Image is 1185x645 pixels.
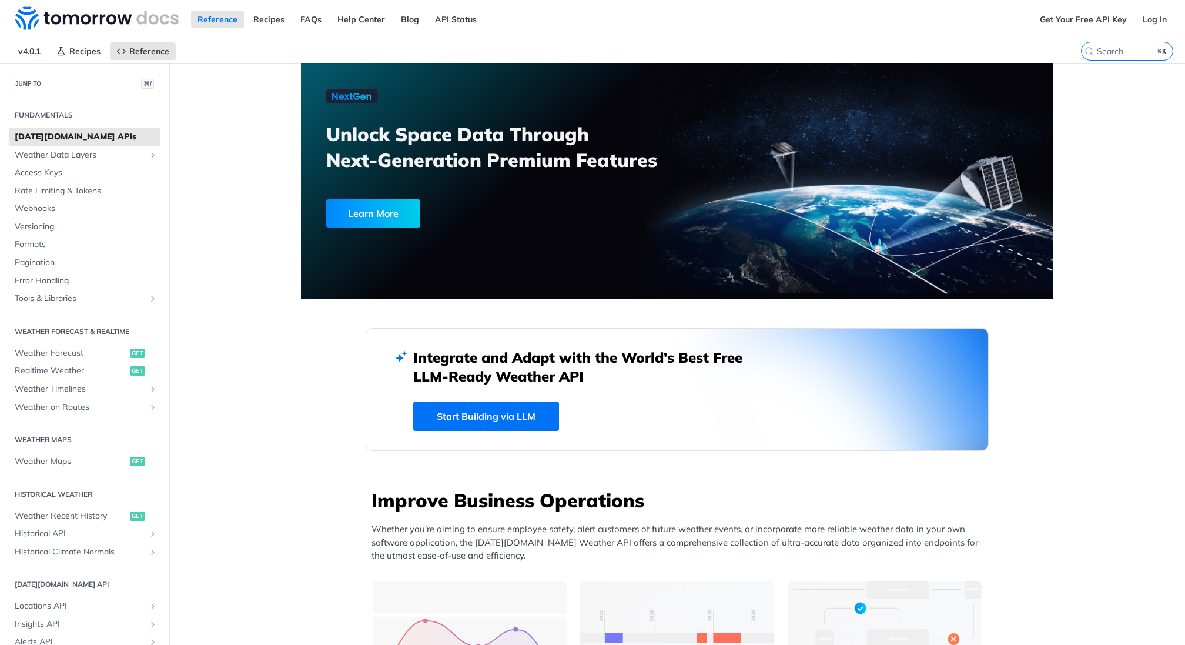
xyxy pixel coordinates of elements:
[148,529,158,539] button: Show subpages for Historical API
[1155,45,1170,57] kbd: ⌘K
[1136,11,1173,28] a: Log In
[148,151,158,160] button: Show subpages for Weather Data Layers
[9,272,160,290] a: Error Handling
[9,326,160,337] h2: Weather Forecast & realtime
[326,121,690,173] h3: Unlock Space Data Through Next-Generation Premium Features
[110,42,176,60] a: Reference
[247,11,291,28] a: Recipes
[148,620,158,629] button: Show subpages for Insights API
[15,6,179,30] img: Tomorrow.io Weather API Docs
[1084,46,1094,56] svg: Search
[9,380,160,398] a: Weather TimelinesShow subpages for Weather Timelines
[130,512,145,521] span: get
[191,11,244,28] a: Reference
[331,11,391,28] a: Help Center
[9,579,160,590] h2: [DATE][DOMAIN_NAME] API
[15,221,158,233] span: Versioning
[148,547,158,557] button: Show subpages for Historical Climate Normals
[9,489,160,500] h2: Historical Weather
[15,203,158,215] span: Webhooks
[9,616,160,633] a: Insights APIShow subpages for Insights API
[429,11,483,28] a: API Status
[15,600,145,612] span: Locations API
[9,164,160,182] a: Access Keys
[15,149,145,161] span: Weather Data Layers
[130,457,145,466] span: get
[15,383,145,395] span: Weather Timelines
[326,199,617,228] a: Learn More
[130,366,145,376] span: get
[294,11,328,28] a: FAQs
[15,293,145,305] span: Tools & Libraries
[9,525,160,543] a: Historical APIShow subpages for Historical API
[50,42,107,60] a: Recipes
[15,365,127,377] span: Realtime Weather
[9,597,160,615] a: Locations APIShow subpages for Locations API
[15,257,158,269] span: Pagination
[394,11,426,28] a: Blog
[148,403,158,412] button: Show subpages for Weather on Routes
[15,619,145,630] span: Insights API
[15,131,158,143] span: [DATE][DOMAIN_NAME] APIs
[9,200,160,218] a: Webhooks
[15,275,158,287] span: Error Handling
[9,543,160,561] a: Historical Climate NormalsShow subpages for Historical Climate Normals
[9,399,160,416] a: Weather on RoutesShow subpages for Weather on Routes
[9,362,160,380] a: Realtime Weatherget
[15,167,158,179] span: Access Keys
[15,528,145,540] span: Historical API
[15,546,145,558] span: Historical Climate Normals
[129,46,169,56] span: Reference
[9,254,160,272] a: Pagination
[69,46,101,56] span: Recipes
[15,510,127,522] span: Weather Recent History
[148,294,158,303] button: Show subpages for Tools & Libraries
[9,218,160,236] a: Versioning
[9,75,160,92] button: JUMP TO⌘/
[9,128,160,146] a: [DATE][DOMAIN_NAME] APIs
[130,349,145,358] span: get
[9,290,160,308] a: Tools & LibrariesShow subpages for Tools & Libraries
[9,182,160,200] a: Rate Limiting & Tokens
[371,523,989,563] p: Whether you’re aiming to ensure employee safety, alert customers of future weather events, or inc...
[148,601,158,611] button: Show subpages for Locations API
[9,435,160,445] h2: Weather Maps
[15,402,145,413] span: Weather on Routes
[1033,11,1133,28] a: Get Your Free API Key
[9,507,160,525] a: Weather Recent Historyget
[15,456,127,467] span: Weather Maps
[15,185,158,197] span: Rate Limiting & Tokens
[413,402,559,431] a: Start Building via LLM
[9,345,160,362] a: Weather Forecastget
[141,79,154,89] span: ⌘/
[9,146,160,164] a: Weather Data LayersShow subpages for Weather Data Layers
[9,110,160,121] h2: Fundamentals
[12,42,47,60] span: v4.0.1
[9,236,160,253] a: Formats
[148,385,158,394] button: Show subpages for Weather Timelines
[326,199,420,228] div: Learn More
[371,487,989,513] h3: Improve Business Operations
[15,347,127,359] span: Weather Forecast
[9,453,160,470] a: Weather Mapsget
[413,348,760,386] h2: Integrate and Adapt with the World’s Best Free LLM-Ready Weather API
[326,89,378,103] img: NextGen
[15,239,158,250] span: Formats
